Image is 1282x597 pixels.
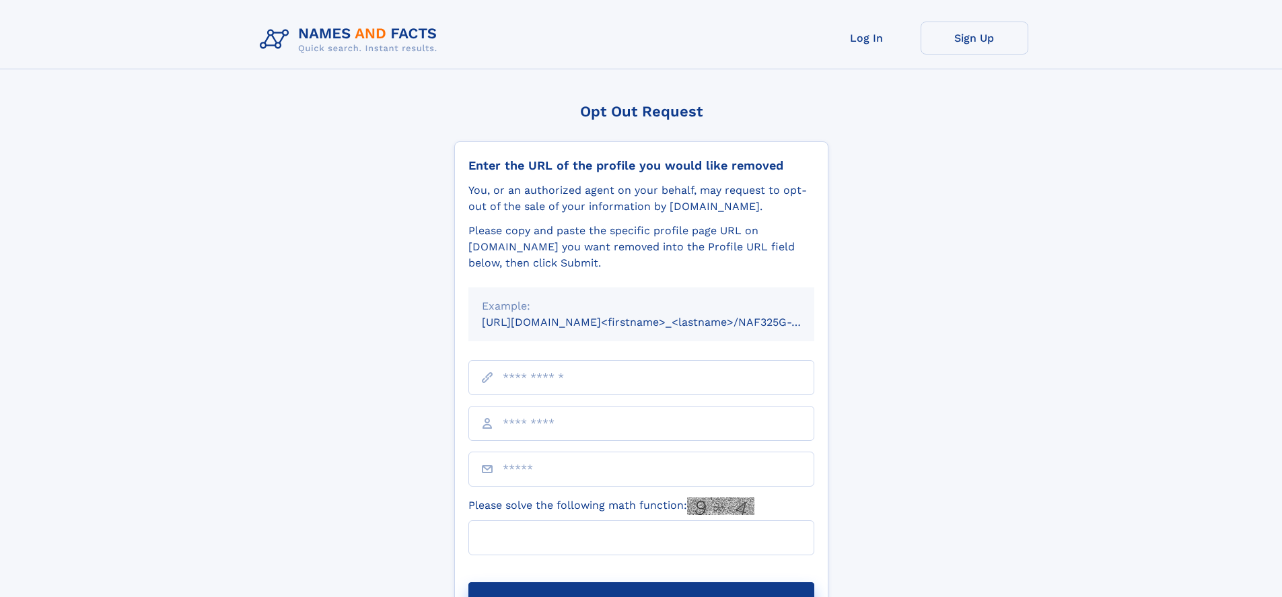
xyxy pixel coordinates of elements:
[468,158,814,173] div: Enter the URL of the profile you would like removed
[921,22,1028,55] a: Sign Up
[482,316,840,328] small: [URL][DOMAIN_NAME]<firstname>_<lastname>/NAF325G-xxxxxxxx
[454,103,828,120] div: Opt Out Request
[468,223,814,271] div: Please copy and paste the specific profile page URL on [DOMAIN_NAME] you want removed into the Pr...
[482,298,801,314] div: Example:
[468,497,754,515] label: Please solve the following math function:
[468,182,814,215] div: You, or an authorized agent on your behalf, may request to opt-out of the sale of your informatio...
[254,22,448,58] img: Logo Names and Facts
[813,22,921,55] a: Log In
